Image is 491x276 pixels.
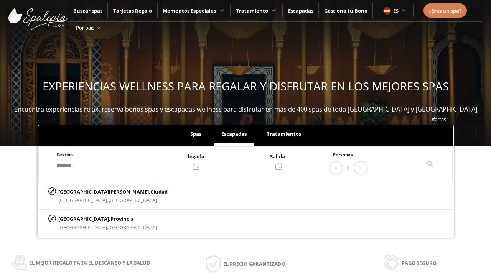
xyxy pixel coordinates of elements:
[14,105,477,113] span: Encuentra experiencias relax, reserva bonos spas y escapadas wellness para disfrutar en más de 40...
[402,259,437,267] span: Pago seguro
[56,152,73,158] span: Destino
[150,188,168,195] span: Ciudad
[347,164,349,172] span: 0
[108,224,157,231] span: [GEOGRAPHIC_DATA]
[429,7,461,15] a: ¿Eres un spa?
[108,197,157,204] span: [GEOGRAPHIC_DATA]
[73,7,102,14] a: Buscar spas
[58,187,168,196] p: [GEOGRAPHIC_DATA][PERSON_NAME],
[190,130,201,137] span: Spas
[110,215,134,222] span: Provincia
[76,24,94,31] span: Por país
[58,197,108,204] span: [GEOGRAPHIC_DATA],
[333,152,353,158] span: Personas
[324,7,367,14] a: Gestiona tu Bono
[429,116,446,123] a: Ofertas
[43,79,449,94] span: EXPERIENCIAS WELLNESS PARA REGALAR Y DISFRUTAR EN LOS MEJORES SPAS
[429,7,461,14] span: ¿Eres un spa?
[29,258,150,267] span: El mejor regalo para el descanso y la salud
[58,215,157,223] p: [GEOGRAPHIC_DATA],
[8,1,68,30] img: ImgLogoSpalopia.BvClDcEz.svg
[267,130,301,137] span: Tratamientos
[58,224,108,231] span: [GEOGRAPHIC_DATA],
[330,162,342,174] button: -
[113,7,152,14] a: Tarjetas Regalo
[223,260,285,268] span: El precio garantizado
[354,162,367,174] button: +
[288,7,313,14] a: Escapadas
[221,130,247,137] span: Escapadas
